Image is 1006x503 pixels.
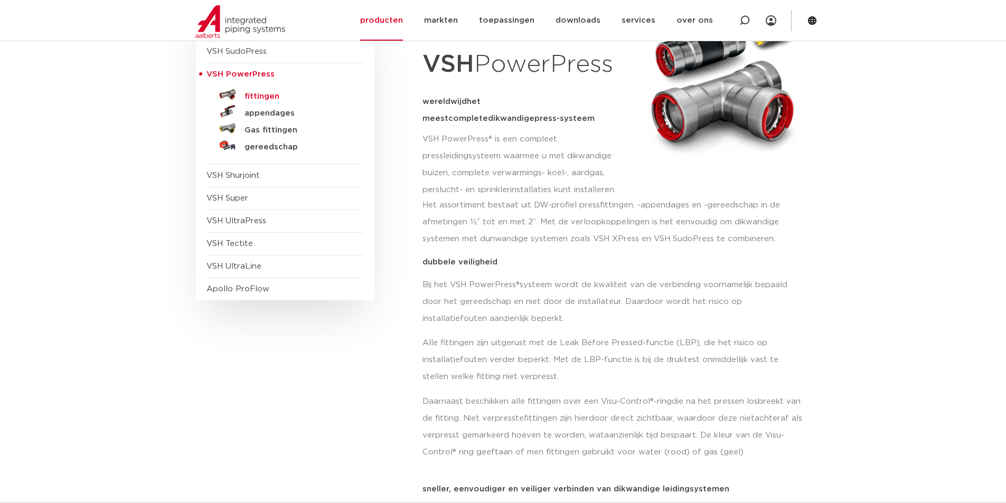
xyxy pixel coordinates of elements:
[206,120,364,137] a: Gas fittingen
[206,240,253,248] a: VSH Tectite
[245,126,349,135] h5: Gas fittingen
[422,197,804,248] p: Het assortiment bestaat uit DW-profiel pressfittingen, -appendages en -gereedschap in de afmeting...
[422,98,481,122] span: het meest
[422,335,804,385] p: Alle fittingen zijn uitgerust met de Leak Before Pressed-functie (LBP), die het risico op install...
[499,448,745,456] span: aan of men fittingen gebruikt voor water (rood) of gas (geel).
[422,98,467,106] span: wereldwijd
[422,258,804,266] p: dubbele veiligheid
[206,137,364,154] a: gereedschap
[206,103,364,120] a: appendages
[422,397,801,422] span: die na het pressen losbreekt van de fitting. Niet verpresste
[206,194,248,202] a: VSH Super
[206,86,364,103] a: fittingen
[524,414,755,422] span: fittingen zijn hierdoor direct zichtbaar, waardoor deze niet
[206,285,269,293] a: Apollo ProFlow
[245,92,349,101] h5: fittingen
[422,44,620,85] h1: PowerPress
[422,397,672,405] span: Daarnaast beschikken alle fittingen over een Visu-Control®-ring
[422,485,804,493] p: sneller, eenvoudiger en veiliger verbinden van dikwandige leidingsystemen
[206,217,266,225] a: VSH UltraPress
[206,48,267,55] a: VSH SudoPress
[422,52,474,77] strong: VSH
[422,131,620,198] p: VSH PowerPress® is een compleet pressleidingsysteem waarmee u met dikwandige buizen, complete ver...
[206,172,260,179] a: VSH Shurjoint
[488,115,534,122] span: dikwandige
[422,431,784,456] span: aanzienlijk tijd bespaart. De kleur van de Visu-Control® ring geeft
[516,281,520,289] span: ®
[422,281,516,289] span: Bij het VSH PowerPress
[422,281,787,322] span: systeem wordt de kwaliteit van de verbinding voornamelijk bepaald door het gereedschap en niet do...
[245,109,349,118] h5: appendages
[206,70,275,78] span: VSH PowerPress
[245,143,349,152] h5: gereedschap
[534,115,595,122] span: press-systeem
[206,262,261,270] a: VSH UltraLine
[448,115,488,122] span: complete
[422,414,802,439] span: achteraf als verpresst gemarkeerd hoeven te worden, wat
